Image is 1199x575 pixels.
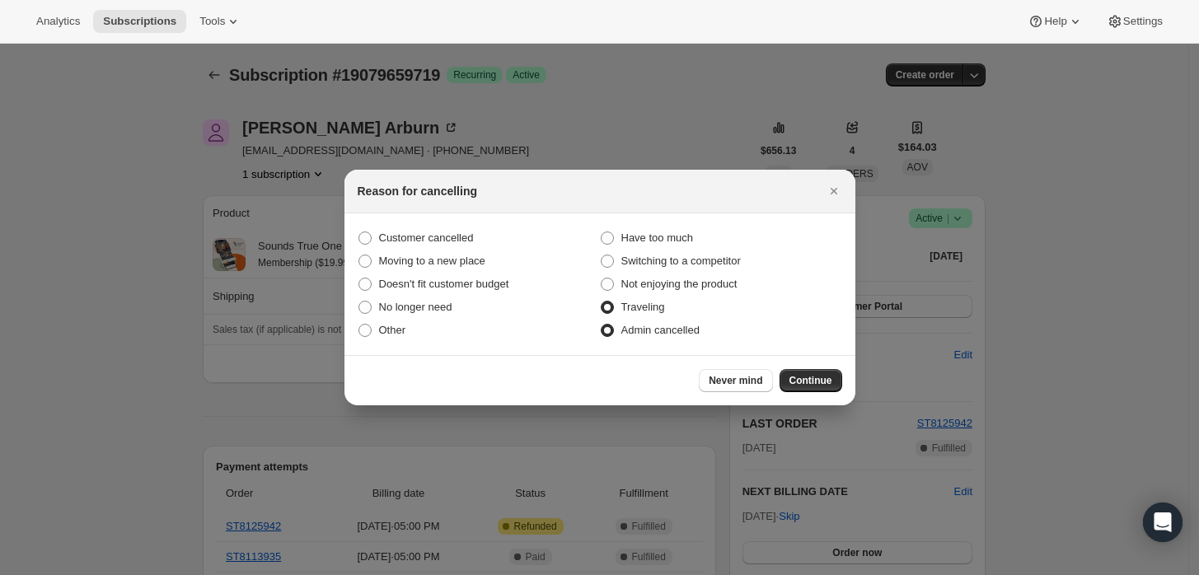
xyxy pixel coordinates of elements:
[379,255,485,267] span: Moving to a new place
[199,15,225,28] span: Tools
[36,15,80,28] span: Analytics
[709,374,762,387] span: Never mind
[379,278,509,290] span: Doesn't fit customer budget
[358,183,477,199] h2: Reason for cancelling
[1044,15,1066,28] span: Help
[379,301,452,313] span: No longer need
[190,10,251,33] button: Tools
[621,278,738,290] span: Not enjoying the product
[621,231,693,244] span: Have too much
[1097,10,1173,33] button: Settings
[789,374,832,387] span: Continue
[780,369,842,392] button: Continue
[103,15,176,28] span: Subscriptions
[1143,503,1183,542] div: Open Intercom Messenger
[379,231,474,244] span: Customer cancelled
[93,10,186,33] button: Subscriptions
[1123,15,1163,28] span: Settings
[822,180,845,203] button: Close
[621,324,700,336] span: Admin cancelled
[699,369,772,392] button: Never mind
[621,255,741,267] span: Switching to a competitor
[379,324,406,336] span: Other
[621,301,665,313] span: Traveling
[26,10,90,33] button: Analytics
[1018,10,1093,33] button: Help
